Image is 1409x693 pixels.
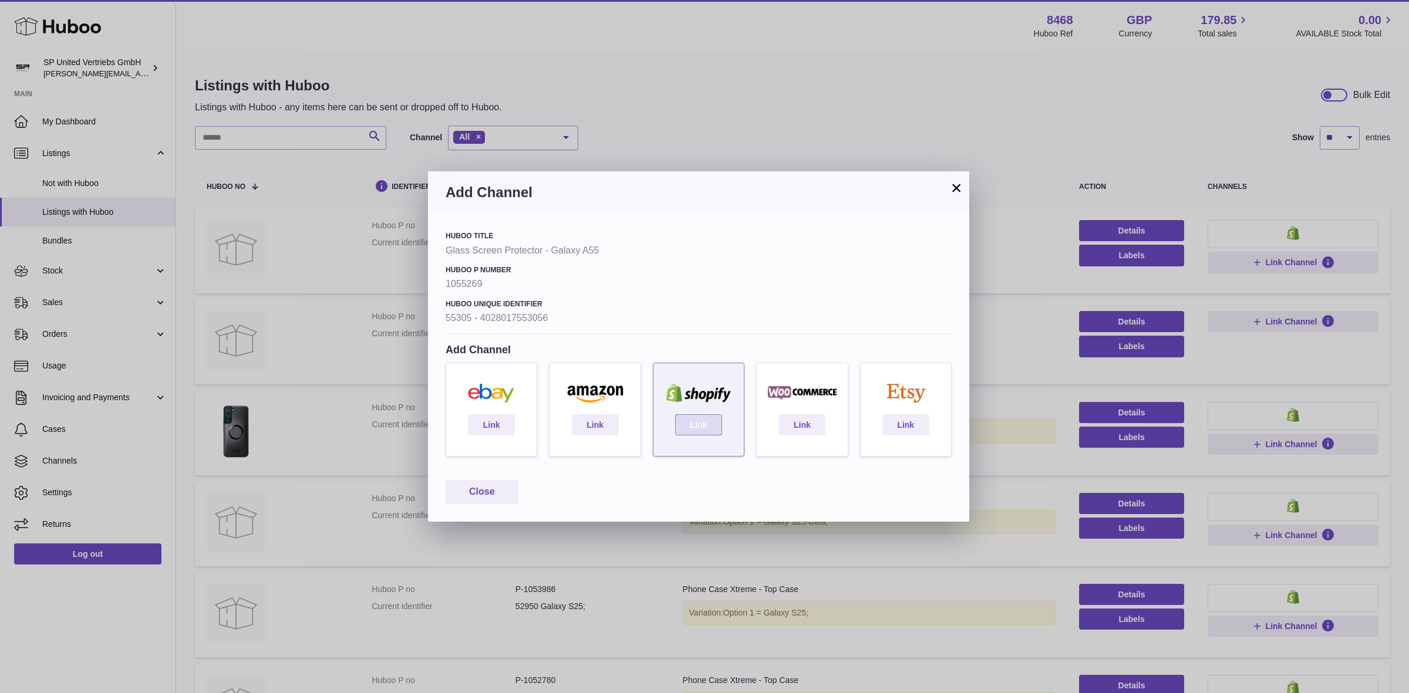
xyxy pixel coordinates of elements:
[446,480,518,504] button: Close
[446,244,952,257] strong: Glass Screen Protector - Galaxy A55
[446,312,952,324] strong: 55305 - 4028017553056
[446,183,952,202] h3: Add Channel
[446,265,952,275] h4: Huboo P number
[949,181,963,195] button: ×
[763,384,841,403] img: woocommerce
[778,414,825,435] a: Link
[446,343,952,357] h4: Add Channel
[446,299,952,309] h4: Huboo Unique Identifier
[555,384,634,403] img: amazon
[468,414,515,435] a: Link
[452,384,531,403] img: ebay
[659,384,738,403] img: shopify
[675,414,722,435] a: Link
[572,414,619,435] a: Link
[867,384,945,403] img: etsy
[882,414,929,435] a: Link
[446,278,952,290] strong: 1055269
[446,231,952,241] h4: Huboo Title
